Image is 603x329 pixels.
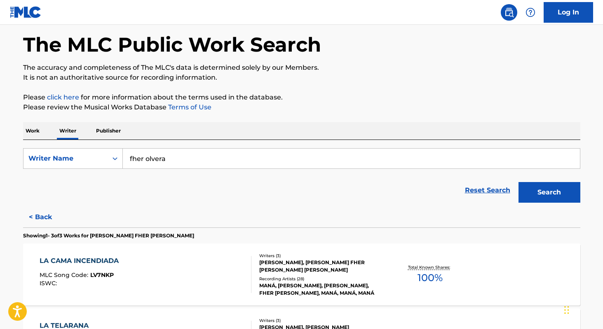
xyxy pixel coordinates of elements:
[57,122,79,140] p: Writer
[47,93,79,101] a: click here
[259,259,384,274] div: [PERSON_NAME], [PERSON_NAME] FHER [PERSON_NAME] [PERSON_NAME]
[259,276,384,282] div: Recording Artists ( 28 )
[23,73,580,83] p: It is not an authoritative source for recording information.
[10,6,42,18] img: MLC Logo
[23,102,580,112] p: Please review the Musical Works Database
[23,232,194,239] p: Showing 1 - 3 of 3 Works for [PERSON_NAME] FHER [PERSON_NAME]
[522,4,539,21] div: Help
[23,92,580,102] p: Please for more information about the terms used in the database.
[40,271,90,279] span: MLC Song Code :
[40,279,59,287] span: ISWC :
[40,256,123,266] div: LA CAMA INCENDIADA
[544,2,593,23] a: Log In
[23,122,42,140] p: Work
[23,32,321,57] h1: The MLC Public Work Search
[259,282,384,297] div: MANÁ, [PERSON_NAME], [PERSON_NAME], FHER [PERSON_NAME], MANÁ, MANÁ, MANÁ
[526,7,535,17] img: help
[28,154,103,163] div: Writer Name
[167,103,211,111] a: Terms of Use
[562,289,603,329] div: Widget de chat
[562,289,603,329] iframe: Chat Widget
[461,181,514,199] a: Reset Search
[94,122,123,140] p: Publisher
[418,270,443,285] span: 100 %
[519,182,580,203] button: Search
[23,63,580,73] p: The accuracy and completeness of The MLC's data is determined solely by our Members.
[408,264,452,270] p: Total Known Shares:
[564,298,569,322] div: Arrastar
[90,271,114,279] span: LV7NKP
[501,4,517,21] a: Public Search
[259,317,384,324] div: Writers ( 3 )
[23,244,580,305] a: LA CAMA INCENDIADAMLC Song Code:LV7NKPISWC:Writers (3)[PERSON_NAME], [PERSON_NAME] FHER [PERSON_N...
[504,7,514,17] img: search
[259,253,384,259] div: Writers ( 3 )
[23,148,580,207] form: Search Form
[23,207,73,227] button: < Back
